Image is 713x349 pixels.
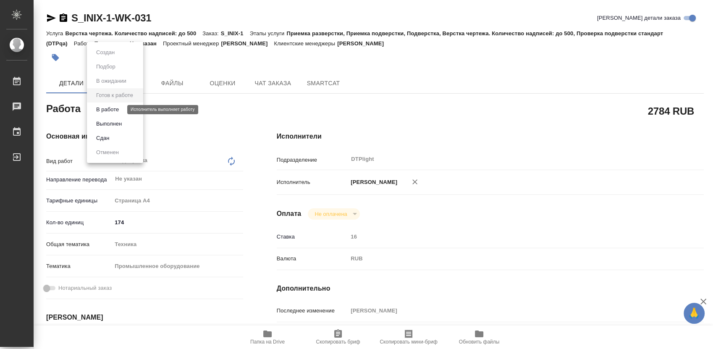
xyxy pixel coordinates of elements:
button: Создан [94,48,117,57]
button: Выполнен [94,119,124,129]
button: В ожидании [94,76,129,86]
button: Готов к работе [94,91,136,100]
button: Сдан [94,134,112,143]
button: Отменен [94,148,121,157]
button: Подбор [94,62,118,71]
button: В работе [94,105,121,114]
